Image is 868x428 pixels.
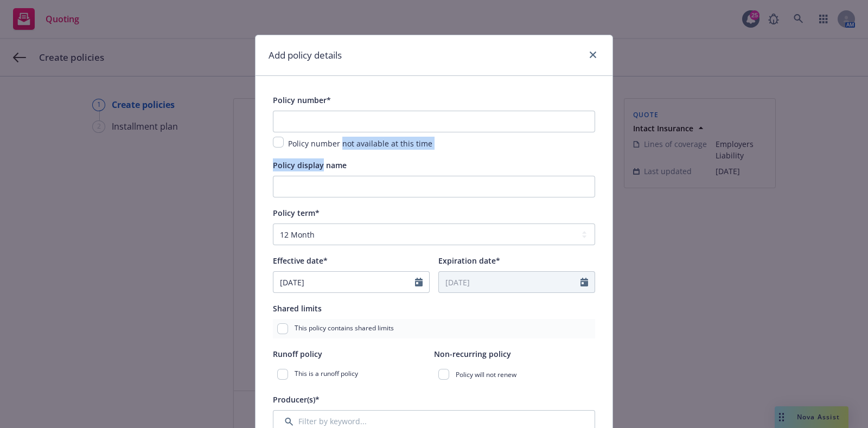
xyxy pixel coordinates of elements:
[580,278,588,286] svg: Calendar
[273,208,320,218] span: Policy term*
[434,349,511,359] span: Non-recurring policy
[439,272,580,292] input: MM/DD/YYYY
[288,138,432,149] span: Policy number not available at this time
[273,365,434,384] div: This is a runoff policy
[273,394,320,405] span: Producer(s)*
[273,272,415,292] input: MM/DD/YYYY
[273,319,595,338] div: This policy contains shared limits
[415,278,423,286] svg: Calendar
[269,48,342,62] h1: Add policy details
[273,95,331,105] span: Policy number*
[586,48,599,61] a: close
[273,303,322,314] span: Shared limits
[434,365,595,384] div: Policy will not renew
[438,255,500,266] span: Expiration date*
[273,160,347,170] span: Policy display name
[273,255,328,266] span: Effective date*
[273,349,322,359] span: Runoff policy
